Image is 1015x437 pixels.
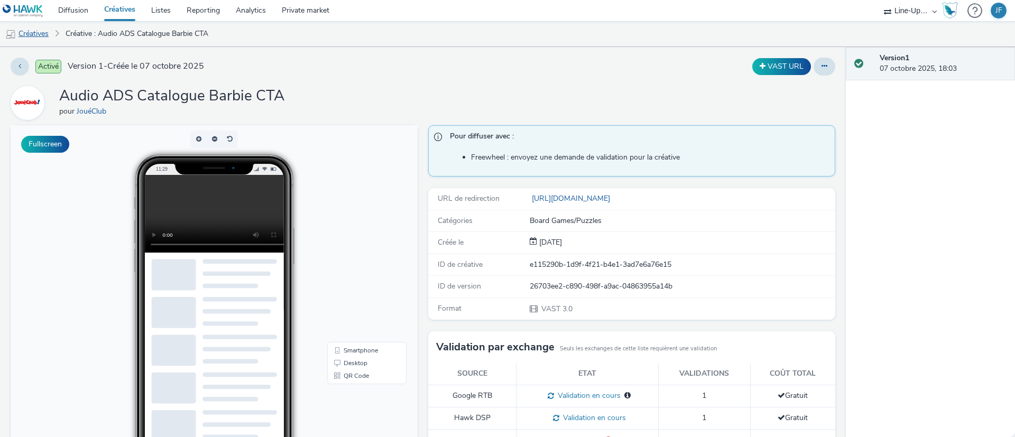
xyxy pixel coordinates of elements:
[438,193,500,203] span: URL de redirection
[530,193,614,203] a: [URL][DOMAIN_NAME]
[540,304,573,314] span: VAST 3.0
[750,58,814,75] div: Dupliquer la créative en un VAST URL
[319,244,394,257] li: QR Code
[60,21,214,47] a: Créative : Audio ADS Catalogue Barbie CTA
[880,53,909,63] strong: Version 1
[428,385,516,407] td: Google RTB
[12,88,43,118] img: JouéClub
[560,345,717,353] small: Seuls les exchanges de cette liste requièrent une validation
[21,136,69,153] button: Fullscreen
[428,407,516,429] td: Hawk DSP
[516,363,659,385] th: Etat
[537,237,562,248] div: Création 07 octobre 2025, 18:03
[659,363,750,385] th: Validations
[145,41,157,47] span: 11:29
[3,4,43,17] img: undefined Logo
[11,98,49,108] a: JouéClub
[450,131,824,145] span: Pour diffuser avec :
[778,413,808,423] span: Gratuit
[530,259,834,270] div: e115290b-1d9f-4f21-b4e1-3ad7e6a76e15
[942,2,962,19] a: Hawk Academy
[333,235,357,241] span: Desktop
[942,2,958,19] img: Hawk Academy
[752,58,811,75] button: VAST URL
[880,53,1007,75] div: 07 octobre 2025, 18:03
[319,231,394,244] li: Desktop
[471,152,829,163] li: Freewheel : envoyez une demande de validation pour la créative
[438,281,481,291] span: ID de version
[530,216,834,226] div: Board Games/Puzzles
[68,60,204,72] span: Version 1 - Créée le 07 octobre 2025
[702,413,706,423] span: 1
[530,281,834,292] div: 26703ee2-c890-498f-a9ac-04863955a14b
[995,3,1002,18] div: JF
[750,363,835,385] th: Coût total
[702,390,706,401] span: 1
[554,390,621,401] span: Validation en cours
[5,29,16,40] img: mobile
[319,219,394,231] li: Smartphone
[438,237,464,247] span: Créée le
[35,60,61,73] span: Activé
[428,363,516,385] th: Source
[59,86,284,106] h1: Audio ADS Catalogue Barbie CTA
[778,390,808,401] span: Gratuit
[77,106,110,116] a: JouéClub
[559,413,626,423] span: Validation en cours
[436,339,555,355] h3: Validation par exchange
[537,237,562,247] span: [DATE]
[438,259,483,269] span: ID de créative
[59,106,77,116] span: pour
[438,303,462,313] span: Format
[333,247,358,254] span: QR Code
[333,222,367,228] span: Smartphone
[438,216,473,226] span: Catégories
